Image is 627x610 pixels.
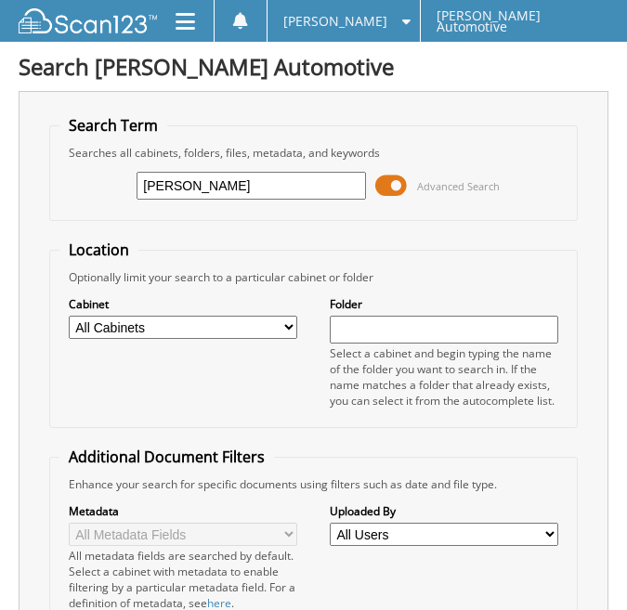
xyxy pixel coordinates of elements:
div: Select a cabinet and begin typing the name of the folder you want to search in. If the name match... [330,345,558,409]
label: Cabinet [69,296,297,312]
span: Advanced Search [417,179,500,193]
div: Searches all cabinets, folders, files, metadata, and keywords [59,145,568,161]
label: Metadata [69,503,297,519]
div: Enhance your search for specific documents using filters such as date and file type. [59,476,568,492]
span: [PERSON_NAME] [283,16,387,27]
span: [PERSON_NAME] Automotive [437,10,611,32]
legend: Location [59,240,138,260]
h1: Search [PERSON_NAME] Automotive [19,51,608,82]
img: scan123-logo-white.svg [19,8,157,33]
legend: Search Term [59,115,167,136]
label: Folder [330,296,558,312]
label: Uploaded By [330,503,558,519]
div: Optionally limit your search to a particular cabinet or folder [59,269,568,285]
legend: Additional Document Filters [59,447,274,467]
